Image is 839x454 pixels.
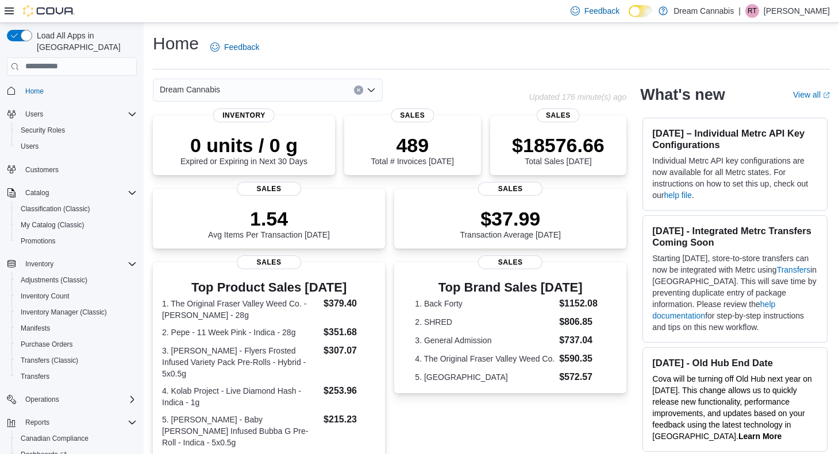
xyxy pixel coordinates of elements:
[21,126,65,135] span: Security Roles
[652,374,812,441] span: Cova will be turning off Old Hub next year on [DATE]. This change allows us to quickly release ne...
[21,163,63,177] a: Customers
[21,84,137,98] span: Home
[16,289,74,303] a: Inventory Count
[354,86,363,95] button: Clear input
[559,370,606,384] dd: $572.57
[21,257,137,271] span: Inventory
[415,281,606,294] h3: Top Brand Sales [DATE]
[2,185,141,201] button: Catalog
[16,139,137,153] span: Users
[21,204,90,214] span: Classification (Classic)
[793,90,830,99] a: View allExternal link
[324,384,376,398] dd: $253.96
[162,298,319,321] dt: 1. The Original Fraser Valley Weed Co. - [PERSON_NAME] - 28g
[21,186,137,200] span: Catalog
[160,83,220,96] span: Dream Cannabis
[25,165,59,174] span: Customers
[777,265,811,274] a: Transfers
[21,434,88,443] span: Canadian Compliance
[2,106,141,122] button: Users
[629,5,653,17] input: Dark Mode
[21,142,39,151] span: Users
[21,84,48,98] a: Home
[11,368,141,385] button: Transfers
[21,236,56,246] span: Promotions
[21,107,48,121] button: Users
[25,395,59,404] span: Operations
[21,416,54,429] button: Reports
[16,123,70,137] a: Security Roles
[652,253,818,333] p: Starting [DATE], store-to-store transfers can now be integrated with Metrc using in [GEOGRAPHIC_D...
[16,305,111,319] a: Inventory Manager (Classic)
[21,416,137,429] span: Reports
[16,337,137,351] span: Purchase Orders
[415,335,555,346] dt: 3. General Admission
[2,83,141,99] button: Home
[652,225,818,248] h3: [DATE] - Integrated Metrc Transfers Coming Soon
[2,414,141,430] button: Reports
[16,139,43,153] a: Users
[324,297,376,311] dd: $379.40
[21,372,49,381] span: Transfers
[324,325,376,339] dd: $351.68
[213,108,275,122] span: Inventory
[584,5,619,17] span: Feedback
[32,30,137,53] span: Load All Apps in [GEOGRAPHIC_DATA]
[664,191,692,200] a: help file
[180,134,307,157] p: 0 units / 0 g
[16,354,137,367] span: Transfers (Classic)
[11,288,141,304] button: Inventory Count
[559,315,606,329] dd: $806.85
[391,108,434,122] span: Sales
[11,122,141,138] button: Security Roles
[16,370,54,383] a: Transfers
[237,182,301,196] span: Sales
[21,275,87,285] span: Adjustments (Classic)
[16,370,137,383] span: Transfers
[738,432,782,441] a: Learn More
[162,281,376,294] h3: Top Product Sales [DATE]
[16,202,137,216] span: Classification (Classic)
[2,391,141,408] button: Operations
[21,186,53,200] button: Catalog
[16,273,137,287] span: Adjustments (Classic)
[208,207,330,239] div: Avg Items Per Transaction [DATE]
[745,4,759,18] div: Robert Taylor
[559,297,606,311] dd: $1152.08
[21,220,84,230] span: My Catalog (Classic)
[21,324,50,333] span: Manifests
[16,321,55,335] a: Manifests
[478,255,542,269] span: Sales
[823,92,830,99] svg: External link
[11,352,141,368] button: Transfers (Classic)
[11,201,141,217] button: Classification (Classic)
[415,371,555,383] dt: 5. [GEOGRAPHIC_DATA]
[25,188,49,197] span: Catalog
[324,344,376,358] dd: $307.07
[21,162,137,177] span: Customers
[162,385,319,408] dt: 4. Kolab Project - Live Diamond Hash - Indica - 1g
[415,298,555,309] dt: 1. Back Forty
[11,430,141,447] button: Canadian Compliance
[11,336,141,352] button: Purchase Orders
[206,36,264,59] a: Feedback
[16,234,137,248] span: Promotions
[460,207,561,230] p: $37.99
[367,86,376,95] button: Open list of options
[23,5,75,17] img: Cova
[21,257,58,271] button: Inventory
[21,393,64,406] button: Operations
[25,87,44,96] span: Home
[512,134,605,166] div: Total Sales [DATE]
[559,352,606,366] dd: $590.35
[21,340,73,349] span: Purchase Orders
[21,107,137,121] span: Users
[153,32,199,55] h1: Home
[25,259,53,269] span: Inventory
[11,138,141,154] button: Users
[224,41,259,53] span: Feedback
[529,92,627,102] p: Updated 176 minute(s) ago
[25,110,43,119] span: Users
[208,207,330,230] p: 1.54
